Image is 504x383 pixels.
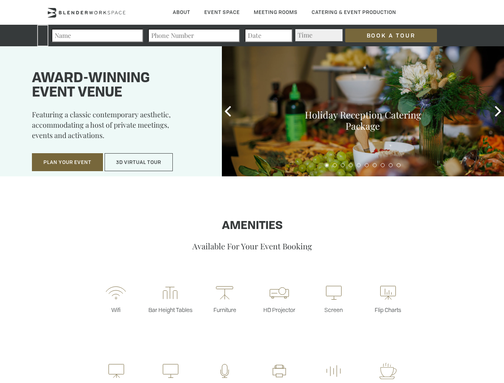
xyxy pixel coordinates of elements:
h1: Award-winning event venue [32,71,202,100]
p: Bar Height Tables [143,306,198,314]
button: Plan Your Event [32,153,103,172]
button: 3D Virtual Tour [105,153,173,172]
a: Holiday Reception Catering Package [305,109,421,132]
input: Name [51,29,143,42]
p: Flip Charts [361,306,415,314]
input: Phone Number [148,29,240,42]
p: Screen [306,306,361,314]
p: HD Projector [252,306,306,314]
input: Date [245,29,293,42]
p: Wifi [89,306,143,314]
p: Available For Your Event Booking [25,241,479,251]
h1: Amenities [25,220,479,233]
input: Book a Tour [345,29,437,42]
p: Featuring a classic contemporary aesthetic, accommodating a host of private meetings, events and ... [32,109,202,146]
p: Furniture [198,306,252,314]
